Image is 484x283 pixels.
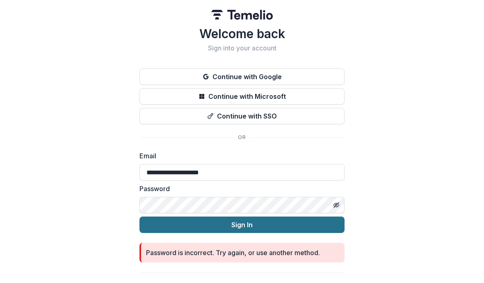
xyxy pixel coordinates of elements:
[146,248,320,258] div: Password is incorrect. Try again, or use another method.
[211,10,273,20] img: Temelio
[330,199,343,212] button: Toggle password visibility
[139,151,340,161] label: Email
[139,26,345,41] h1: Welcome back
[139,184,340,194] label: Password
[139,217,345,233] button: Sign In
[139,44,345,52] h2: Sign into your account
[139,88,345,105] button: Continue with Microsoft
[139,68,345,85] button: Continue with Google
[139,108,345,124] button: Continue with SSO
